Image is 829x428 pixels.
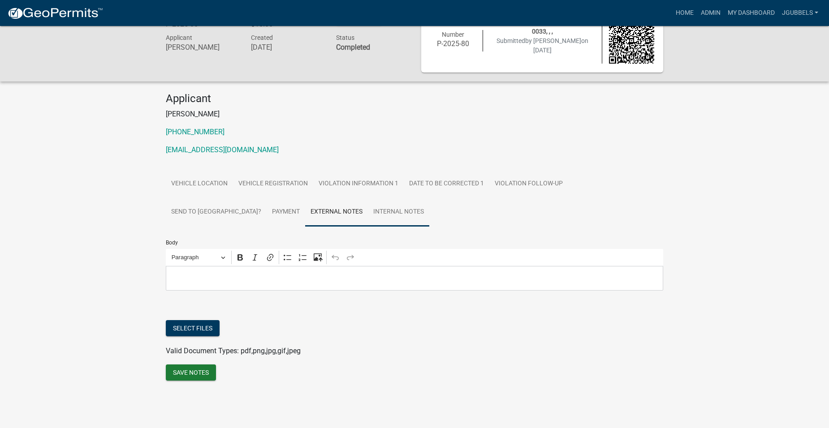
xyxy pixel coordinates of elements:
h6: [PERSON_NAME] [166,43,237,51]
span: Applicant [166,34,192,41]
span: Status [336,34,354,41]
a: Vehicle Registration [233,170,313,198]
button: Save Notes [166,364,216,381]
span: 0033, , , [532,28,553,35]
a: Date To Be Corrected 1 [404,170,489,198]
a: Home [672,4,697,21]
h6: P-2025-80 [430,39,476,48]
div: Editor toolbar [166,249,663,266]
span: Created [251,34,273,41]
strong: Completed [336,43,370,51]
a: Send to [GEOGRAPHIC_DATA]? [166,198,267,227]
a: Admin [697,4,724,21]
div: Editor editing area: main. Press Alt+0 for help. [166,266,663,291]
a: jgubbels [778,4,822,21]
a: My Dashboard [724,4,778,21]
a: [EMAIL_ADDRESS][DOMAIN_NAME] [166,146,279,154]
a: [PHONE_NUMBER] [166,128,225,136]
img: QR code [609,18,655,64]
h6: [DATE] [251,43,323,51]
a: Violation Information 1 [313,170,404,198]
span: Valid Document Types: pdf,png,jpg,gif,jpeg [166,347,301,355]
label: Body [166,240,178,245]
a: Internal Notes [368,198,429,227]
a: Vehicle Location [166,170,233,198]
a: External Notes [305,198,368,227]
span: Submitted on [DATE] [497,37,588,54]
span: Number [442,31,464,38]
span: Paragraph [172,252,218,263]
h4: Applicant [166,92,663,105]
a: Violation Follow-up [489,170,568,198]
button: Paragraph, Heading [168,251,229,265]
a: Payment [267,198,305,227]
button: Select files [166,320,220,336]
span: by [PERSON_NAME] [525,37,581,44]
p: [PERSON_NAME] [166,109,663,120]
